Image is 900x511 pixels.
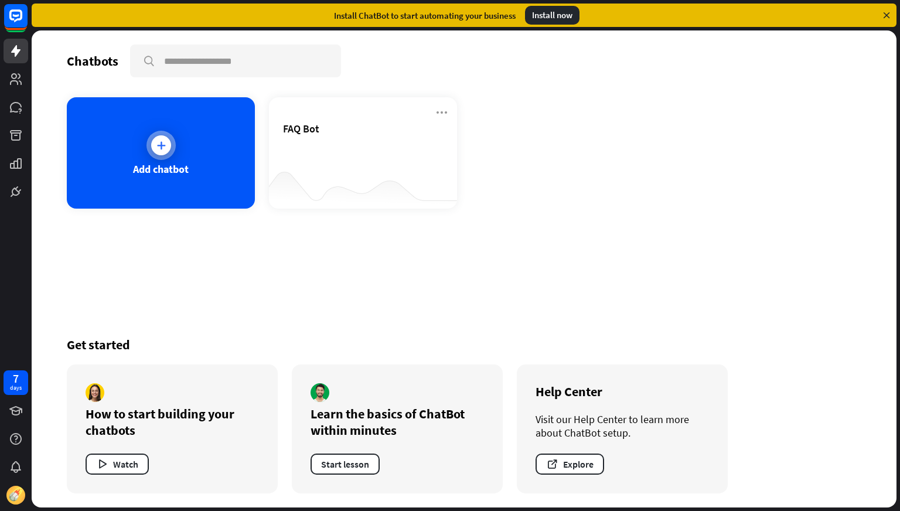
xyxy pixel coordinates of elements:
[86,454,149,475] button: Watch
[86,406,259,438] div: How to start building your chatbots
[536,383,709,400] div: Help Center
[536,413,709,440] div: Visit our Help Center to learn more about ChatBot setup.
[283,122,319,135] span: FAQ Bot
[67,336,861,353] div: Get started
[10,384,22,392] div: days
[67,53,118,69] div: Chatbots
[334,10,516,21] div: Install ChatBot to start automating your business
[311,383,329,402] img: author
[9,5,45,40] button: Open LiveChat chat widget
[4,370,28,395] a: 7 days
[536,454,604,475] button: Explore
[86,383,104,402] img: author
[133,162,189,176] div: Add chatbot
[13,373,19,384] div: 7
[311,406,484,438] div: Learn the basics of ChatBot within minutes
[525,6,579,25] div: Install now
[311,454,380,475] button: Start lesson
